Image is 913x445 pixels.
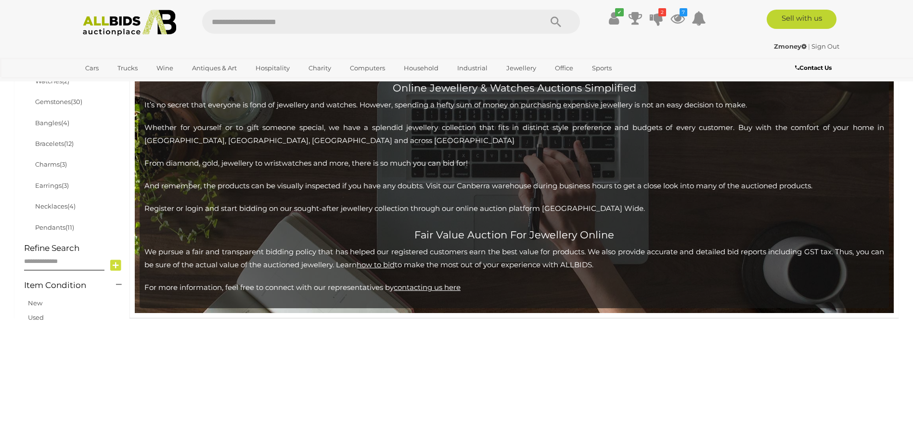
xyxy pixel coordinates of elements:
span: (3) [60,160,67,168]
a: Pendants(11) [35,223,74,231]
span: (4) [67,202,76,210]
p: Register or login and start bidding on our sought-after jewellery collection through our online a... [144,202,884,215]
span: | [808,42,810,50]
span: (12) [64,140,74,147]
a: Cars [79,60,105,76]
p: And remember, the products can be visually inspected if you have any doubts. Visit our Canberra w... [144,179,884,192]
p: It’s no secret that everyone is fond of jewellery and watches. However, spending a hefty sum of m... [144,98,884,111]
p: We pursue a fair and transparent bidding policy that has helped our registered customers earn the... [144,245,884,271]
a: Zmoney [774,42,808,50]
span: (4) [61,119,69,127]
p: From diamond, gold, jewellery to wristwatches and more, there is so much you can bid for! [144,157,884,170]
a: Household [398,60,445,76]
a: Charms(3) [35,160,67,168]
a: New [28,299,42,307]
img: Allbids.com.au [77,10,182,36]
a: Used [28,314,44,321]
a: Gemstones(30) [35,98,82,105]
a: Computers [344,60,391,76]
a: Sell with us [767,10,836,29]
a: Contact Us [795,63,834,73]
a: Earrings(3) [35,182,69,189]
a: Bangles(4) [35,119,69,127]
span: (3) [62,182,69,189]
p: Whether for yourself or to gift someone special, we have a splendid jewellery collection that fit... [144,121,884,147]
h4: Item Condition [24,281,102,290]
i: ✔ [615,8,624,16]
a: Sign Out [811,42,839,50]
a: Bracelets(12) [35,140,74,147]
a: Charity [302,60,337,76]
a: Wine [150,60,180,76]
a: [GEOGRAPHIC_DATA] [79,76,160,92]
i: 7 [680,8,687,16]
button: Search [532,10,580,34]
h4: Refine Search [24,244,127,253]
p: For more information, feel free to connect with our representatives by [144,281,884,294]
a: Trucks [111,60,144,76]
a: Jewellery [500,60,542,76]
span: (30) [71,98,82,105]
strong: Zmoney [774,42,807,50]
a: contacting us here [394,283,461,292]
a: Hospitality [249,60,296,76]
a: 7 [670,10,685,27]
a: ✔ [607,10,621,27]
b: Contact Us [795,64,832,71]
h2: Online Jewellery & Watches Auctions Simplified [144,82,884,93]
h2: Fair Value Auction For Jewellery Online [144,224,884,240]
span: (11) [65,223,74,231]
a: 2 [649,10,664,27]
a: how to bid [357,260,395,269]
a: Industrial [451,60,494,76]
a: Office [549,60,579,76]
a: Watches(2) [35,77,69,85]
a: Necklaces(4) [35,202,76,210]
a: Antiques & Art [186,60,243,76]
span: (2) [62,77,69,85]
a: Sports [586,60,618,76]
i: 2 [658,8,666,16]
